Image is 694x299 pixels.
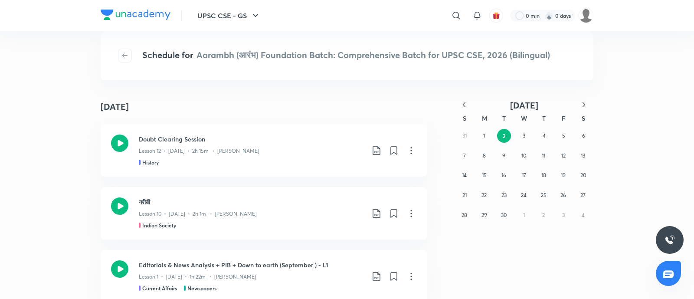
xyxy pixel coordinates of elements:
[537,129,551,143] button: September 4, 2025
[482,172,487,178] abbr: September 15, 2025
[492,12,500,20] img: avatar
[139,210,257,218] p: Lesson 10 • [DATE] • 2h 1m • [PERSON_NAME]
[101,10,170,20] img: Company Logo
[139,260,364,269] h3: Editorials & News Analysis + PIB + Down to earth (September ) - L1
[477,188,491,202] button: September 22, 2025
[462,172,467,178] abbr: September 14, 2025
[501,212,507,218] abbr: September 30, 2025
[483,152,486,159] abbr: September 8, 2025
[557,188,570,202] button: September 26, 2025
[477,149,491,163] button: September 8, 2025
[139,147,259,155] p: Lesson 12 • [DATE] • 2h 15m • [PERSON_NAME]
[537,188,550,202] button: September 25, 2025
[557,149,570,163] button: September 12, 2025
[463,114,466,122] abbr: Sunday
[543,132,546,139] abbr: September 4, 2025
[497,188,511,202] button: September 23, 2025
[517,168,531,182] button: September 17, 2025
[580,192,586,198] abbr: September 27, 2025
[463,152,466,159] abbr: September 7, 2025
[101,100,129,113] h4: [DATE]
[523,132,525,139] abbr: September 3, 2025
[581,152,585,159] abbr: September 13, 2025
[502,114,506,122] abbr: Tuesday
[582,132,585,139] abbr: September 6, 2025
[517,149,531,163] button: September 10, 2025
[101,124,427,177] a: Doubt Clearing SessionLesson 12 • [DATE] • 2h 15m • [PERSON_NAME]History
[517,188,531,202] button: September 24, 2025
[489,9,503,23] button: avatar
[187,284,216,292] h5: Newspapers
[557,168,570,182] button: September 19, 2025
[139,135,364,144] h3: Doubt Clearing Session
[192,7,266,24] button: UPSC CSE - GS
[501,172,506,178] abbr: September 16, 2025
[481,212,487,218] abbr: September 29, 2025
[576,129,590,143] button: September 6, 2025
[462,192,467,198] abbr: September 21, 2025
[477,208,491,222] button: September 29, 2025
[541,172,546,178] abbr: September 18, 2025
[576,149,590,163] button: September 13, 2025
[562,114,565,122] abbr: Friday
[142,158,159,166] h5: History
[582,114,585,122] abbr: Saturday
[576,188,590,202] button: September 27, 2025
[477,168,491,182] button: September 15, 2025
[665,235,675,245] img: ttu
[521,114,527,122] abbr: Wednesday
[139,273,256,281] p: Lesson 1 • [DATE] • 1h 22m • [PERSON_NAME]
[482,114,487,122] abbr: Monday
[497,149,511,163] button: September 9, 2025
[510,99,538,111] span: [DATE]
[537,168,550,182] button: September 18, 2025
[517,129,531,143] button: September 3, 2025
[458,149,471,163] button: September 7, 2025
[501,192,507,198] abbr: September 23, 2025
[142,49,550,62] h4: Schedule for
[557,129,571,143] button: September 5, 2025
[477,129,491,143] button: September 1, 2025
[561,172,566,178] abbr: September 19, 2025
[522,172,526,178] abbr: September 17, 2025
[503,132,505,139] abbr: September 2, 2025
[142,221,176,229] h5: Indian Society
[542,152,545,159] abbr: September 11, 2025
[521,192,527,198] abbr: September 24, 2025
[579,8,593,23] img: Piali K
[101,10,170,22] a: Company Logo
[545,11,553,20] img: streak
[502,152,505,159] abbr: September 9, 2025
[561,152,566,159] abbr: September 12, 2025
[101,187,427,240] a: गरीबीLesson 10 • [DATE] • 2h 1m • [PERSON_NAME]Indian Society
[458,188,471,202] button: September 21, 2025
[562,132,565,139] abbr: September 5, 2025
[542,114,546,122] abbr: Thursday
[483,132,485,139] abbr: September 1, 2025
[142,284,177,292] h5: Current Affairs
[481,192,487,198] abbr: September 22, 2025
[462,212,467,218] abbr: September 28, 2025
[196,49,550,61] span: Aarambh (आरंभ) Foundation Batch: Comprehensive Batch for UPSC CSE, 2026 (Bilingual)
[541,192,547,198] abbr: September 25, 2025
[139,197,364,207] h3: गरीबी
[576,168,590,182] button: September 20, 2025
[560,192,566,198] abbr: September 26, 2025
[474,100,574,111] button: [DATE]
[458,168,471,182] button: September 14, 2025
[458,208,471,222] button: September 28, 2025
[521,152,526,159] abbr: September 10, 2025
[497,208,511,222] button: September 30, 2025
[497,168,511,182] button: September 16, 2025
[537,149,550,163] button: September 11, 2025
[580,172,586,178] abbr: September 20, 2025
[497,129,511,143] button: September 2, 2025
